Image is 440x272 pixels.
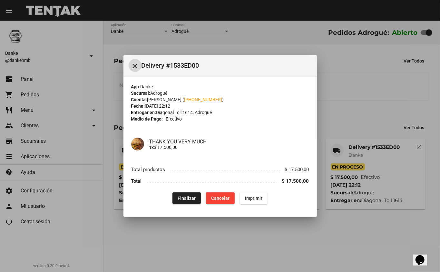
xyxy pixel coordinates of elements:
li: Total productos $ 17.500,00 [131,163,309,175]
span: Imprimir [245,196,262,201]
strong: Fecha: [131,103,145,109]
button: Cancelar [206,192,235,204]
iframe: chat widget [413,246,434,266]
span: Efectivo [166,116,182,122]
a: [PHONE_NUMBER] [184,97,222,102]
h4: THANK YOU VERY MUCH [149,139,309,145]
div: [DATE] 22:12 [131,103,309,109]
img: 60f4cbaf-b0e4-4933-a206-3fb71a262f74.png [131,138,144,151]
span: Finalizar [178,196,196,201]
button: Cerrar [129,59,142,72]
span: Delivery #1533ED00 [142,60,312,71]
strong: Medio de Pago: [131,116,163,122]
div: [PERSON_NAME] ( ) [131,96,309,103]
div: Diagonal Toll 1614, Adrogué [131,109,309,116]
strong: Sucursal: [131,91,151,96]
b: 1x [149,145,154,150]
div: Danke [131,83,309,90]
p: $ 17.500,00 [149,145,309,150]
li: Total $ 17.500,00 [131,175,309,187]
button: Finalizar [172,192,201,204]
span: Cancelar [211,196,230,201]
strong: Entregar en: [131,110,156,115]
strong: Cuenta: [131,97,147,102]
strong: App: [131,84,141,89]
button: Imprimir [240,192,268,204]
mat-icon: Cerrar [131,62,139,70]
div: Adrogué [131,90,309,96]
